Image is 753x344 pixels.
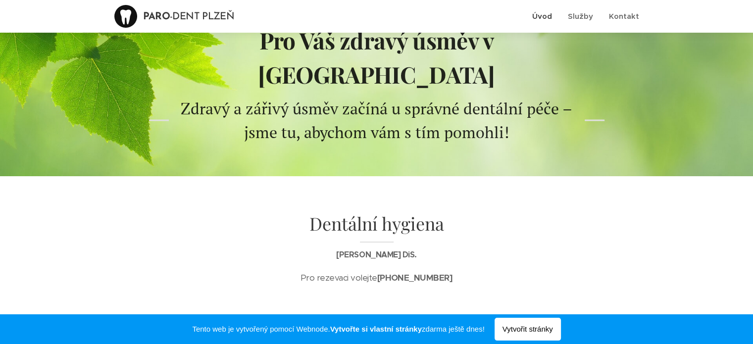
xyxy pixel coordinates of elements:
[568,11,593,21] span: Služby
[179,271,575,285] p: Pro rezevaci volejte
[530,4,639,29] ul: Menu
[336,249,416,260] strong: [PERSON_NAME] DiS.
[330,325,422,333] strong: Vytvořte si vlastní stránky
[532,11,552,21] span: Úvod
[192,323,484,335] span: Tento web je vytvořený pomocí Webnode. zdarma ještě dnes!
[179,212,575,243] h1: Dentální hygiena
[377,272,452,283] strong: [PHONE_NUMBER]
[609,11,639,21] span: Kontakt
[181,98,572,143] span: Zdravý a zářivý úsměv začíná u správné dentální péče – jsme tu, abychom vám s tím pomohli!
[495,318,561,341] span: Vytvořit stránky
